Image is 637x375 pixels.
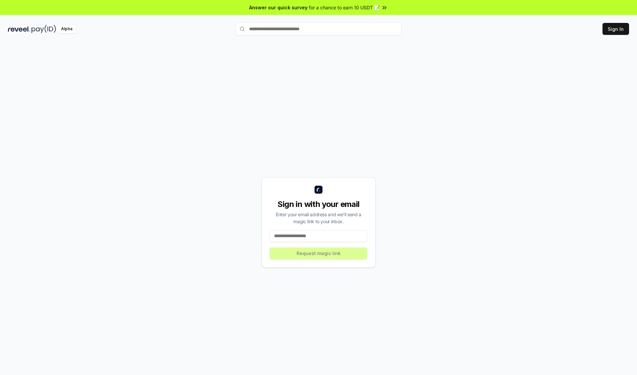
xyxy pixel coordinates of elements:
div: Alpha [57,25,76,33]
span: for a chance to earn 10 USDT 📝 [309,4,380,11]
img: logo_small [315,186,322,194]
div: Sign in with your email [270,199,367,210]
div: Enter your email address and we’ll send a magic link to your inbox. [270,211,367,225]
span: Answer our quick survey [249,4,308,11]
img: pay_id [32,25,56,33]
img: reveel_dark [8,25,30,33]
button: Sign In [602,23,629,35]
